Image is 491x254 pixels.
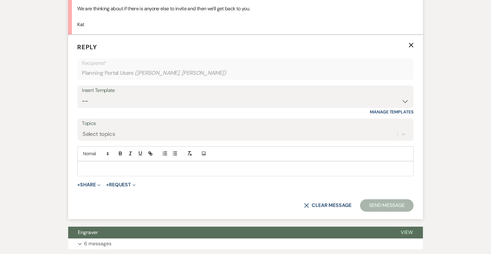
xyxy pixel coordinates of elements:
span: ( [PERSON_NAME], [PERSON_NAME] ) [135,69,226,78]
button: Send Message [360,199,413,212]
p: Kat [78,21,414,29]
button: View [391,227,423,239]
span: Reply [78,43,97,51]
button: Share [78,183,101,188]
span: View [401,229,413,236]
span: Engraver [78,229,98,236]
span: + [78,183,80,188]
div: Planning Portal Users [82,67,409,79]
button: Clear message [304,203,352,208]
p: Recipients* [82,59,409,67]
a: Manage Templates [370,109,414,115]
p: 6 messages [84,240,112,248]
span: + [106,183,109,188]
button: 6 messages [68,239,423,249]
button: Request [106,183,136,188]
p: We are thinking about if there is anyone else to invite and then we'll get back to you. [78,5,414,13]
div: Insert Template [82,86,409,95]
button: Engraver [68,227,391,239]
div: Select topics [83,130,115,138]
label: Topics [82,119,409,128]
